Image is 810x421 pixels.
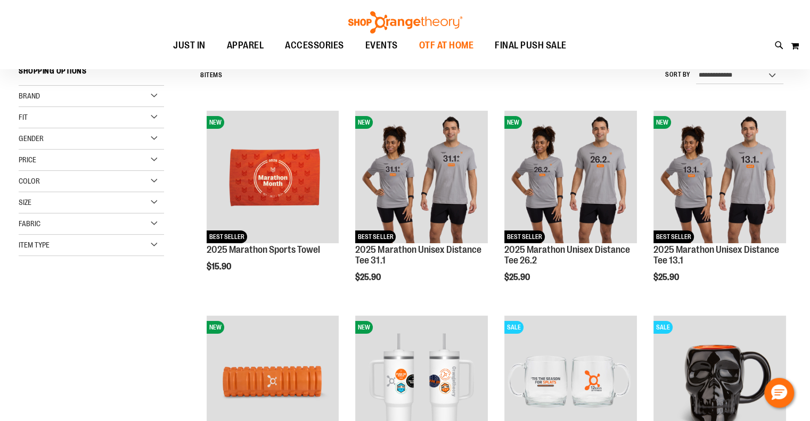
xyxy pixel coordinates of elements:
span: $25.90 [504,273,531,282]
span: BEST SELLER [653,230,694,243]
h2: Items [200,67,222,84]
span: FINAL PUSH SALE [495,34,567,57]
span: Size [19,198,31,207]
a: 2025 Marathon Unisex Distance Tee 13.1NEWBEST SELLER [653,111,786,245]
a: 2025 Marathon Unisex Distance Tee 26.2NEWBEST SELLER [504,111,637,245]
a: 2025 Marathon Unisex Distance Tee 31.1 [355,244,481,266]
a: OTF AT HOME [408,34,485,58]
span: OTF AT HOME [419,34,474,57]
span: NEW [653,116,671,129]
span: EVENTS [365,34,398,57]
div: product [201,105,345,299]
a: EVENTS [355,34,408,57]
span: BEST SELLER [207,230,247,243]
a: JUST IN [162,34,216,58]
span: SALE [504,321,523,334]
div: product [648,105,791,309]
a: ACCESSORIES [274,34,355,58]
span: Item Type [19,241,50,249]
span: JUST IN [173,34,206,57]
div: product [350,105,493,309]
div: product [499,105,642,309]
img: 2025 Marathon Unisex Distance Tee 26.2 [504,111,637,243]
span: $25.90 [355,273,382,282]
span: Gender [19,134,44,143]
span: NEW [355,321,373,334]
a: 2025 Marathon Sports TowelNEWBEST SELLER [207,111,339,245]
span: APPAREL [227,34,264,57]
span: 8 [200,71,204,79]
img: 2025 Marathon Unisex Distance Tee 13.1 [653,111,786,243]
img: 2025 Marathon Sports Towel [207,111,339,243]
a: 2025 Marathon Sports Towel [207,244,320,255]
span: ACCESSORIES [285,34,344,57]
span: SALE [653,321,673,334]
span: NEW [355,116,373,129]
button: Hello, have a question? Let’s chat. [764,378,794,408]
a: APPAREL [216,34,275,58]
label: Sort By [665,70,691,79]
span: NEW [504,116,522,129]
span: NEW [207,116,224,129]
a: 2025 Marathon Unisex Distance Tee 26.2 [504,244,630,266]
span: BEST SELLER [355,230,396,243]
span: Fabric [19,219,40,228]
span: Price [19,155,36,164]
a: FINAL PUSH SALE [484,34,577,58]
a: 2025 Marathon Unisex Distance Tee 13.1 [653,244,779,266]
a: 2025 Marathon Unisex Distance Tee 31.1NEWBEST SELLER [355,111,488,245]
img: 2025 Marathon Unisex Distance Tee 31.1 [355,111,488,243]
span: Color [19,177,40,185]
img: Shop Orangetheory [347,11,464,34]
span: NEW [207,321,224,334]
span: BEST SELLER [504,230,545,243]
strong: Shopping Options [19,62,164,86]
span: $25.90 [653,273,681,282]
span: $15.90 [207,262,233,271]
span: Brand [19,92,40,100]
span: Fit [19,113,28,121]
